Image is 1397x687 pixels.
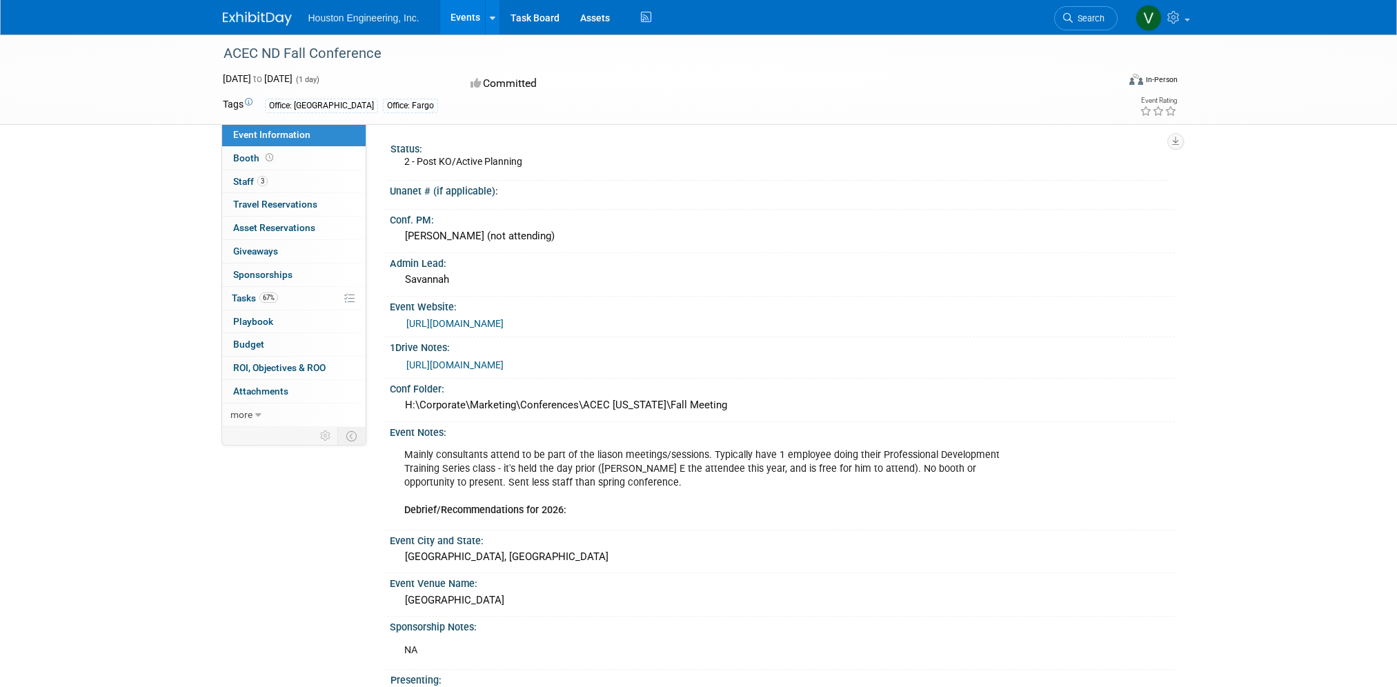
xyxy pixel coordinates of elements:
span: Giveaways [233,246,278,257]
div: Event Notes: [390,422,1175,439]
a: Attachments [222,380,366,403]
a: Booth [222,147,366,170]
div: Event City and State: [390,530,1175,548]
a: [URL][DOMAIN_NAME] [406,318,504,329]
span: Asset Reservations [233,222,315,233]
div: Event Venue Name: [390,573,1175,590]
span: Houston Engineering, Inc. [308,12,419,23]
span: Search [1073,13,1104,23]
div: Unanet # (if applicable): [390,181,1175,198]
span: 2 - Post KO/Active Planning [404,156,522,167]
a: Search [1054,6,1118,30]
a: Sponsorships [222,263,366,286]
div: Status: [390,139,1169,156]
a: Travel Reservations [222,193,366,216]
div: [PERSON_NAME] (not attending) [400,226,1165,247]
a: Budget [222,333,366,356]
span: more [230,409,252,420]
td: Tags [223,97,252,113]
div: Savannah [400,269,1165,290]
a: Asset Reservations [222,217,366,239]
td: Toggle Event Tabs [337,427,366,445]
div: Sponsorship Notes: [390,617,1175,634]
span: Event Information [233,129,310,140]
div: [GEOGRAPHIC_DATA] [400,590,1165,611]
div: H:\Corporate\Marketing\Conferences\ACEC [US_STATE]\Fall Meeting [400,395,1165,416]
td: Personalize Event Tab Strip [314,427,338,445]
span: Booth [233,152,276,163]
div: 1Drive Notes: [390,337,1175,355]
div: Event Website: [390,297,1175,314]
span: Tasks [232,292,278,303]
img: Format-Inperson.png [1129,74,1143,85]
div: Office: Fargo [383,99,438,113]
img: ExhibitDay [223,12,292,26]
div: Committed [466,72,771,96]
div: Event Format [1036,72,1178,92]
div: Conf. PM: [390,210,1175,227]
div: Presenting: [390,670,1169,687]
span: Booth not reserved yet [263,152,276,163]
a: Tasks67% [222,287,366,310]
span: ROI, Objectives & ROO [233,362,326,373]
span: Playbook [233,316,273,327]
a: ROI, Objectives & ROO [222,357,366,379]
span: (1 day) [295,75,319,84]
div: [GEOGRAPHIC_DATA], [GEOGRAPHIC_DATA] [400,546,1165,568]
a: more [222,404,366,426]
span: Budget [233,339,264,350]
div: In-Person [1145,74,1178,85]
span: to [251,73,264,84]
a: Staff3 [222,170,366,193]
span: Travel Reservations [233,199,317,210]
div: Conf Folder: [390,379,1175,396]
div: Mainly consultants attend to be part of the liason meetings/sessions. Typically have 1 employee d... [395,441,1022,524]
span: 67% [259,292,278,303]
div: Admin Lead: [390,253,1175,270]
div: NA [395,637,1022,664]
img: Vanessa Hove [1136,5,1162,31]
div: ACEC ND Fall Conference [219,41,1097,66]
a: Event Information [222,123,366,146]
div: Event Rating [1140,97,1177,104]
span: Staff [233,176,268,187]
a: Giveaways [222,240,366,263]
a: [URL][DOMAIN_NAME] [406,359,504,370]
span: Sponsorships [233,269,293,280]
div: Office: [GEOGRAPHIC_DATA] [265,99,378,113]
span: Attachments [233,386,288,397]
span: [DATE] [DATE] [223,73,293,84]
span: 3 [257,176,268,186]
a: Playbook [222,310,366,333]
b: Debrief/Recommendations for 2026: [404,504,566,516]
